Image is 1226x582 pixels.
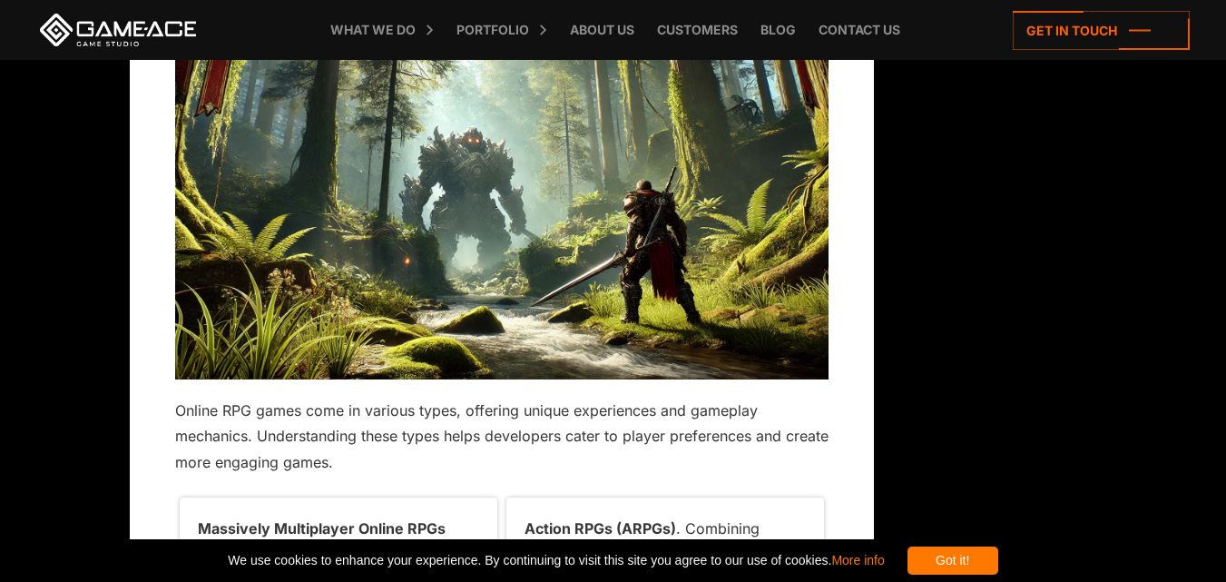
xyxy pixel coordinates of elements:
[198,519,446,563] strong: Massively Multiplayer Online RPGs (MMORPGs)
[907,547,998,575] div: Got it!
[525,519,676,538] strong: Action RPGs (ARPGs)
[1013,11,1190,50] a: Get in touch
[831,553,884,567] a: More info
[228,547,884,575] span: We use cookies to enhance your experience. By continuing to visit this site you agree to our use ...
[175,398,829,475] p: Online RPG games come in various types, offering unique experiences and gameplay mechanics. Under...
